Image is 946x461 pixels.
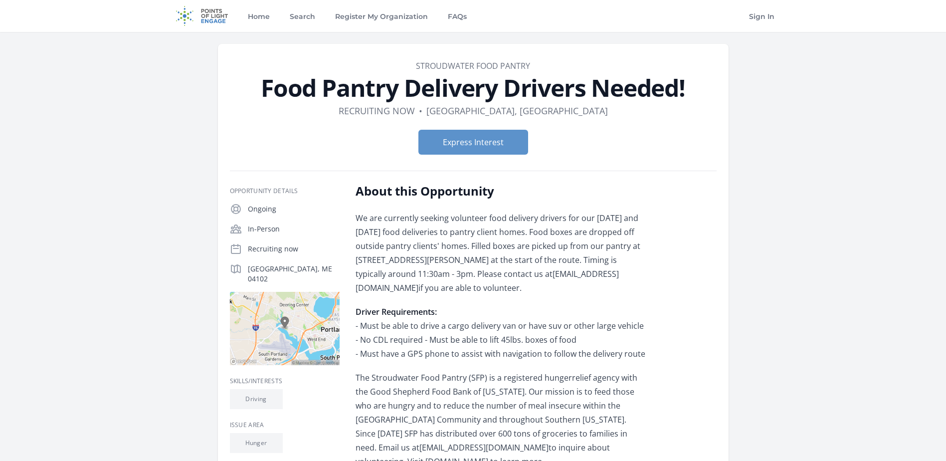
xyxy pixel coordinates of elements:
[230,292,340,365] img: Map
[248,244,340,254] p: Recruiting now
[248,264,340,284] p: [GEOGRAPHIC_DATA], ME 04102
[418,130,528,155] button: Express Interest
[416,60,530,71] a: Stroudwater Food Pantry
[419,104,422,118] div: •
[230,187,340,195] h3: Opportunity Details
[230,421,340,429] h3: Issue area
[356,183,647,199] h2: About this Opportunity
[356,211,647,295] p: We are currently seeking volunteer food delivery drivers for our [DATE] and [DATE] food deliverie...
[230,389,283,409] li: Driving
[356,306,437,317] strong: Driver Requirements:
[230,433,283,453] li: Hunger
[356,305,647,361] p: - Must be able to drive a cargo delivery van or have suv or other large vehicle - No CDL required...
[339,104,415,118] dd: Recruiting now
[426,104,608,118] dd: [GEOGRAPHIC_DATA], [GEOGRAPHIC_DATA]
[230,377,340,385] h3: Skills/Interests
[248,224,340,234] p: In-Person
[230,76,717,100] h1: Food Pantry Delivery Drivers Needed!
[248,204,340,214] p: Ongoing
